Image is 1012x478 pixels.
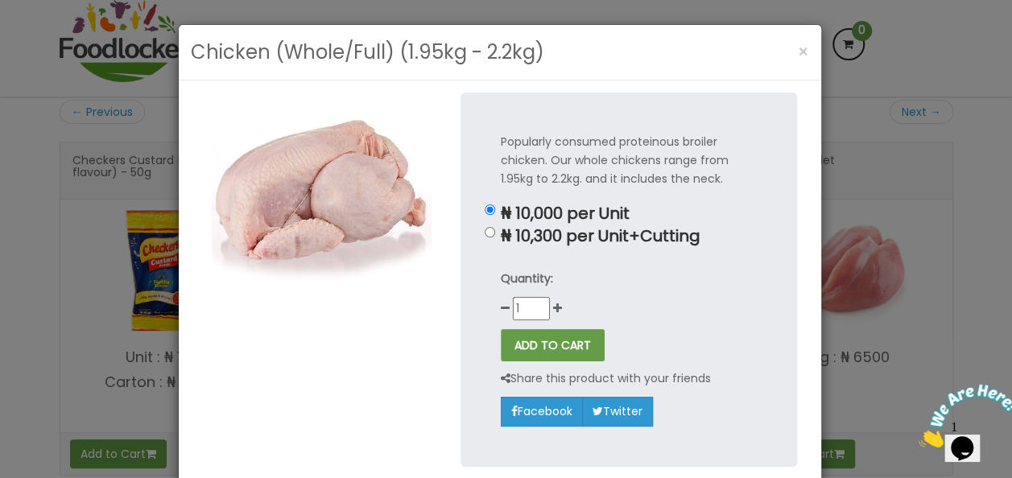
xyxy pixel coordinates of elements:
input: ₦ 10,000 per Unit [485,204,495,215]
p: Popularly consumed proteinous broiler chicken. Our whole chickens range from 1.95kg to 2.2kg. and... [501,133,757,188]
p: Share this product with your friends [501,369,711,388]
a: Twitter [582,397,653,426]
span: 1 [6,6,13,20]
strong: Quantity: [501,270,553,286]
img: Chat attention grabber [6,6,106,70]
button: Close [790,35,817,68]
iframe: chat widget [912,377,1012,454]
button: ADD TO CART [501,329,605,361]
p: ₦ 10,300 per Unit+Cutting [501,227,757,245]
p: ₦ 10,000 per Unit [501,204,757,223]
a: Facebook [501,397,583,426]
span: × [798,40,809,64]
img: Chicken (Whole/Full) (1.95kg - 2.2kg) [203,93,436,292]
input: ₦ 10,300 per Unit+Cutting [485,227,495,237]
h3: Chicken (Whole/Full) (1.95kg - 2.2kg) [191,37,544,68]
